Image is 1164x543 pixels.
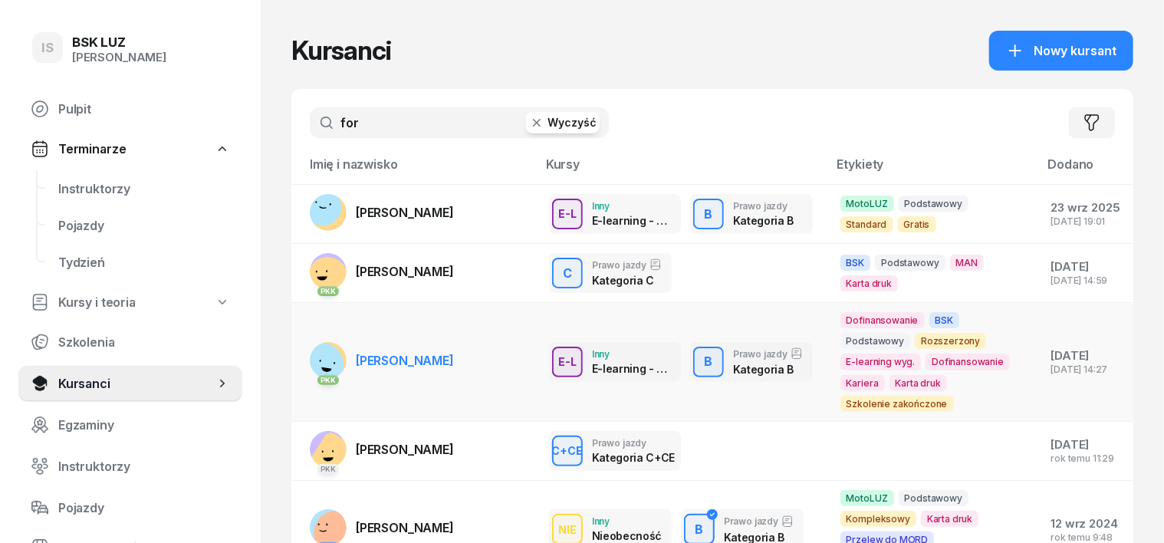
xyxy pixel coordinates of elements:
[58,335,230,350] span: Szkolenia
[310,342,454,379] a: PKK[PERSON_NAME]
[1051,349,1121,363] div: [DATE]
[46,170,242,207] a: Instruktorzy
[526,112,600,133] button: Wyczyść
[840,255,871,271] span: BSK
[1051,517,1121,531] div: 12 wrz 2024
[840,275,898,291] span: Karta druk
[733,214,794,227] div: Kategoria B
[592,214,672,227] div: E-learning - 90 dni
[592,451,672,464] div: Kategoria C+CE
[592,362,672,375] div: E-learning - 90 dni
[689,519,710,540] div: B
[72,51,166,64] div: [PERSON_NAME]
[899,196,968,212] span: Podstawowy
[875,255,945,271] span: Podstawowy
[552,258,583,288] button: C
[18,365,242,402] a: Kursanci
[950,255,985,271] span: MAN
[1051,453,1121,463] div: rok temu 11:29
[552,520,583,539] div: NIE
[840,196,894,212] span: MotoLUZ
[921,511,978,527] span: Karta druk
[592,516,662,526] div: Inny
[898,216,936,232] span: Gratis
[72,36,166,49] div: BSK LUZ
[592,258,662,271] div: Prawo jazdy
[58,377,215,391] span: Kursanci
[356,520,454,535] span: [PERSON_NAME]
[828,156,1039,185] th: Etykiety
[699,204,719,225] div: B
[557,263,578,284] div: C
[46,207,242,244] a: Pojazdy
[18,324,242,360] a: Szkolenia
[989,31,1133,71] button: Nowy kursant
[356,205,454,220] span: [PERSON_NAME]
[1051,532,1121,542] div: rok temu 9:48
[18,489,242,526] a: Pojazdy
[1051,201,1121,215] div: 23 wrz 2025
[310,431,454,468] a: PKK[PERSON_NAME]
[310,107,609,138] input: Szukaj
[58,255,230,270] span: Tydzień
[356,264,454,279] span: [PERSON_NAME]
[18,285,242,319] a: Kursy i teoria
[733,347,803,360] div: Prawo jazdy
[18,406,242,443] a: Egzaminy
[592,438,672,448] div: Prawo jazdy
[291,37,391,64] h1: Kursanci
[840,511,916,527] span: Kompleksowy
[840,216,893,232] span: Standard
[592,529,662,542] div: Nieobecność
[317,464,340,474] div: PKK
[537,156,828,185] th: Kursy
[552,199,583,229] button: E-L
[58,459,230,474] span: Instruktorzy
[1051,216,1121,226] div: [DATE] 19:01
[356,442,454,457] span: [PERSON_NAME]
[929,312,960,328] span: BSK
[724,515,794,528] div: Prawo jazdy
[58,219,230,233] span: Pojazdy
[733,363,803,376] div: Kategoria B
[592,349,672,359] div: Inny
[1051,364,1121,374] div: [DATE] 14:27
[1051,438,1121,452] div: [DATE]
[41,41,54,54] span: IS
[356,353,454,368] span: [PERSON_NAME]
[58,142,126,156] span: Terminarze
[317,375,340,385] div: PKK
[310,253,454,290] a: PKK[PERSON_NAME]
[889,375,947,391] span: Karta druk
[915,333,986,349] span: Rozszerzony
[840,333,910,349] span: Podstawowy
[693,199,724,229] button: B
[693,347,724,377] button: B
[592,201,672,211] div: Inny
[1039,156,1133,185] th: Dodano
[310,194,454,231] a: [PERSON_NAME]
[291,156,537,185] th: Imię i nazwisko
[840,375,885,391] span: Kariera
[18,132,242,166] a: Terminarze
[926,354,1010,370] span: Dofinansowanie
[317,286,340,296] div: PKK
[733,201,794,211] div: Prawo jazdy
[58,182,230,196] span: Instruktorzy
[840,396,954,412] span: Szkolenie zakończone
[58,501,230,515] span: Pojazdy
[840,490,894,506] span: MotoLUZ
[1034,44,1116,58] span: Nowy kursant
[546,441,590,460] div: C+CE
[58,102,230,117] span: Pulpit
[840,354,922,370] span: E-learning wyg.
[899,490,968,506] span: Podstawowy
[552,204,583,223] div: E-L
[58,295,136,310] span: Kursy i teoria
[840,312,925,328] span: Dofinansowanie
[699,351,719,372] div: B
[18,448,242,485] a: Instruktorzy
[46,244,242,281] a: Tydzień
[58,418,230,433] span: Egzaminy
[552,347,583,377] button: E-L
